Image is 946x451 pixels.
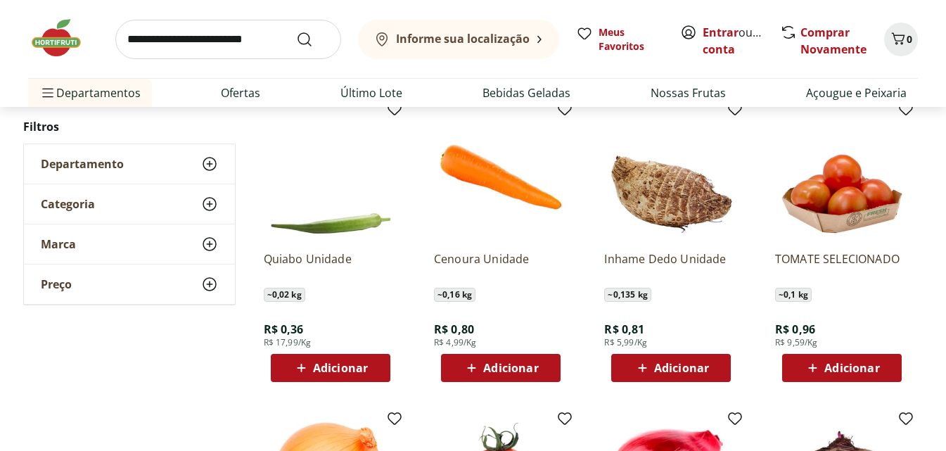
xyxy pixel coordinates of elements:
[434,337,477,348] span: R$ 4,99/Kg
[24,184,235,224] button: Categoria
[358,20,559,59] button: Informe sua localização
[41,197,95,211] span: Categoria
[41,157,124,171] span: Departamento
[115,20,341,59] input: search
[24,144,235,184] button: Departamento
[434,251,568,282] a: Cenoura Unidade
[296,31,330,48] button: Submit Search
[775,288,812,302] span: ~ 0,1 kg
[806,84,907,101] a: Açougue e Peixaria
[775,106,909,240] img: TOMATE SELECIONADO
[39,76,56,110] button: Menu
[313,362,368,374] span: Adicionar
[264,251,397,282] a: Quiabo Unidade
[39,76,141,110] span: Departamentos
[483,362,538,374] span: Adicionar
[264,288,305,302] span: ~ 0,02 kg
[482,84,570,101] a: Bebidas Geladas
[824,362,879,374] span: Adicionar
[23,113,236,141] h2: Filtros
[264,106,397,240] img: Quiabo Unidade
[604,288,651,302] span: ~ 0,135 kg
[604,106,738,240] img: Inhame Dedo Unidade
[651,84,726,101] a: Nossas Frutas
[264,337,312,348] span: R$ 17,99/Kg
[441,354,561,382] button: Adicionar
[604,337,647,348] span: R$ 5,99/Kg
[907,32,912,46] span: 0
[41,277,72,291] span: Preço
[604,322,644,337] span: R$ 0,81
[24,224,235,264] button: Marca
[221,84,260,101] a: Ofertas
[775,322,815,337] span: R$ 0,96
[800,25,867,57] a: Comprar Novamente
[434,288,475,302] span: ~ 0,16 kg
[884,23,918,56] button: Carrinho
[576,25,663,53] a: Meus Favoritos
[396,31,530,46] b: Informe sua localização
[782,354,902,382] button: Adicionar
[703,25,739,40] a: Entrar
[24,265,235,304] button: Preço
[599,25,663,53] span: Meus Favoritos
[611,354,731,382] button: Adicionar
[434,322,474,337] span: R$ 0,80
[340,84,402,101] a: Último Lote
[434,106,568,240] img: Cenoura Unidade
[28,17,98,59] img: Hortifruti
[264,322,304,337] span: R$ 0,36
[654,362,709,374] span: Adicionar
[703,25,780,57] a: Criar conta
[775,337,818,348] span: R$ 9,59/Kg
[271,354,390,382] button: Adicionar
[703,24,765,58] span: ou
[41,237,76,251] span: Marca
[775,251,909,282] a: TOMATE SELECIONADO
[604,251,738,282] a: Inhame Dedo Unidade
